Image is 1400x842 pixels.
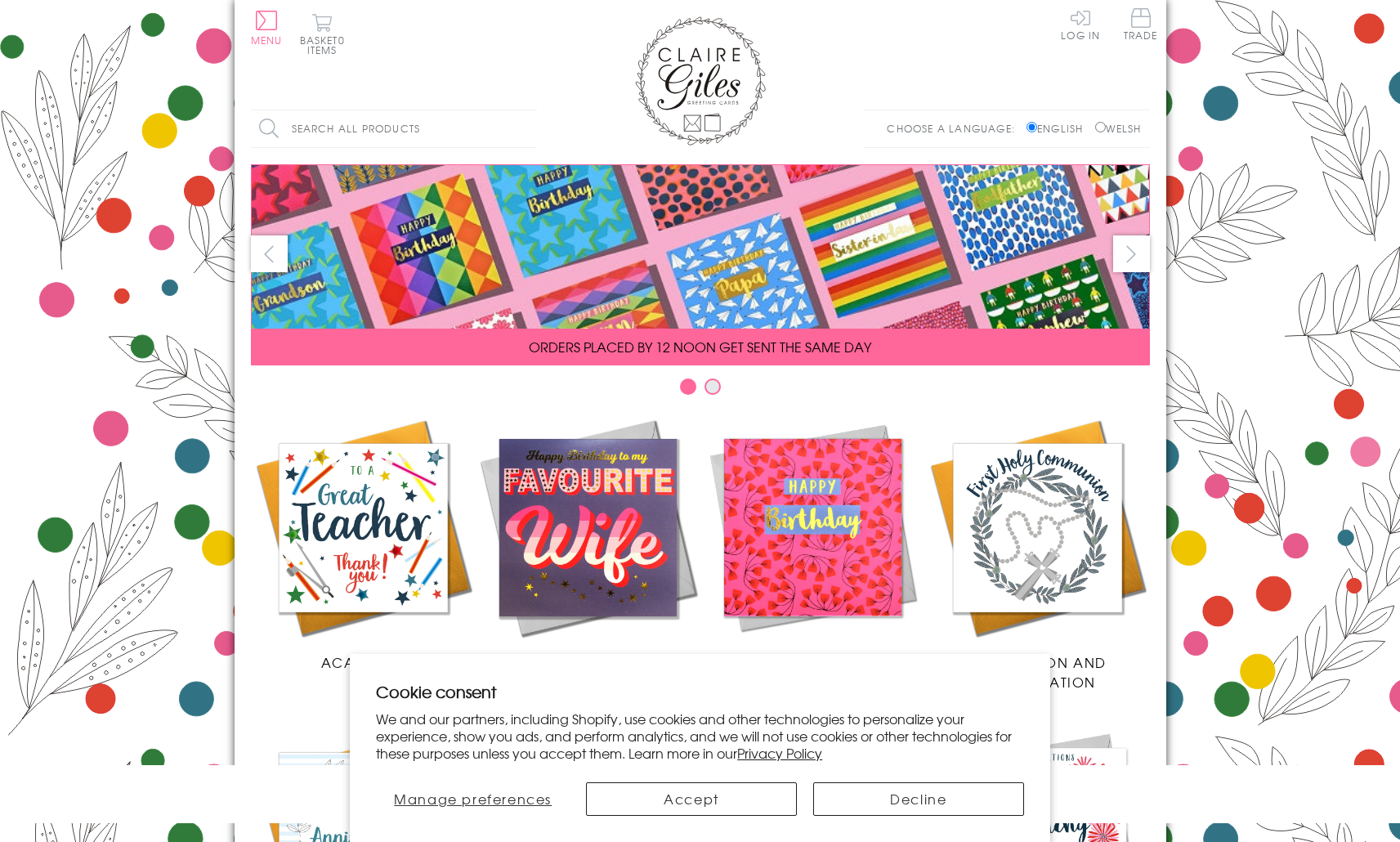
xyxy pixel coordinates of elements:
[1113,235,1150,272] button: next
[773,652,852,672] span: Birthdays
[704,378,721,395] button: Carousel Page 2
[700,415,925,672] a: Birthdays
[476,415,700,672] a: New Releases
[1095,122,1106,132] input: Welsh
[321,652,405,672] span: Academic
[300,13,345,55] button: Basket0 items
[680,378,696,395] button: Carousel Page 1 (Current Slide)
[635,16,766,146] img: Claire Giles Greetings Cards
[251,11,283,45] button: Menu
[251,378,1150,403] div: Carousel Pagination
[534,652,641,672] span: New Releases
[813,782,1024,816] button: Decline
[1124,8,1158,43] a: Trade
[529,337,871,356] span: ORDERS PLACED BY 12 NOON GET SENT THE SAME DAY
[1124,8,1158,40] span: Trade
[251,235,288,272] button: prev
[251,415,476,672] a: Academic
[1061,8,1100,40] a: Log In
[1027,121,1091,136] label: English
[251,33,283,47] span: Menu
[376,782,570,816] button: Manage preferences
[376,710,1024,761] p: We and our partners, including Shopify, use cookies and other technologies to personalize your ex...
[968,652,1107,692] span: Communion and Confirmation
[586,782,797,816] button: Accept
[521,110,537,147] input: Search
[307,33,345,57] span: 0 items
[887,121,1023,136] p: Choose a language:
[376,680,1024,703] h2: Cookie consent
[394,789,552,808] span: Manage preferences
[1027,122,1037,132] input: English
[737,743,822,763] a: Privacy Policy
[925,415,1150,692] a: Communion and Confirmation
[1095,121,1142,136] label: Welsh
[251,110,537,147] input: Search all products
